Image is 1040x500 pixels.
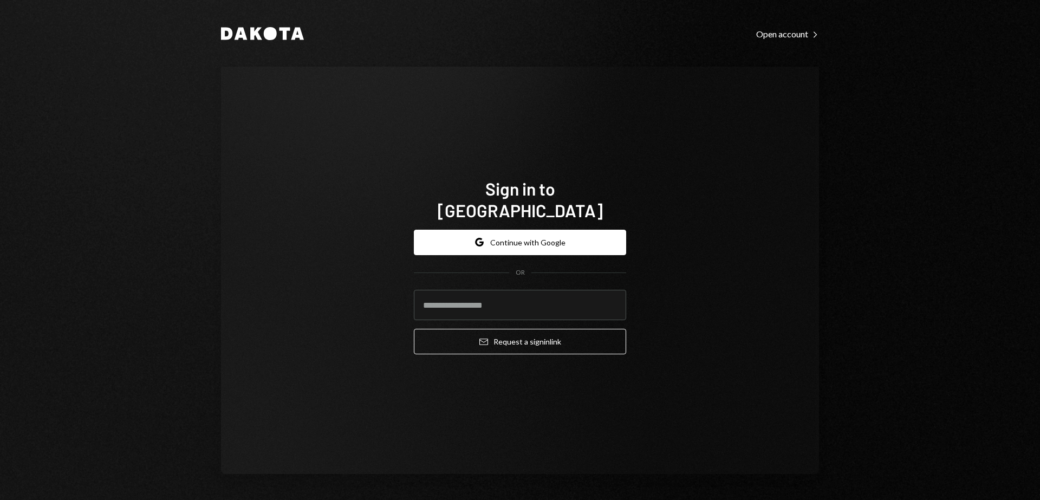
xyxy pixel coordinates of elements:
[516,268,525,277] div: OR
[414,329,626,354] button: Request a signinlink
[756,28,819,40] a: Open account
[414,178,626,221] h1: Sign in to [GEOGRAPHIC_DATA]
[756,29,819,40] div: Open account
[414,230,626,255] button: Continue with Google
